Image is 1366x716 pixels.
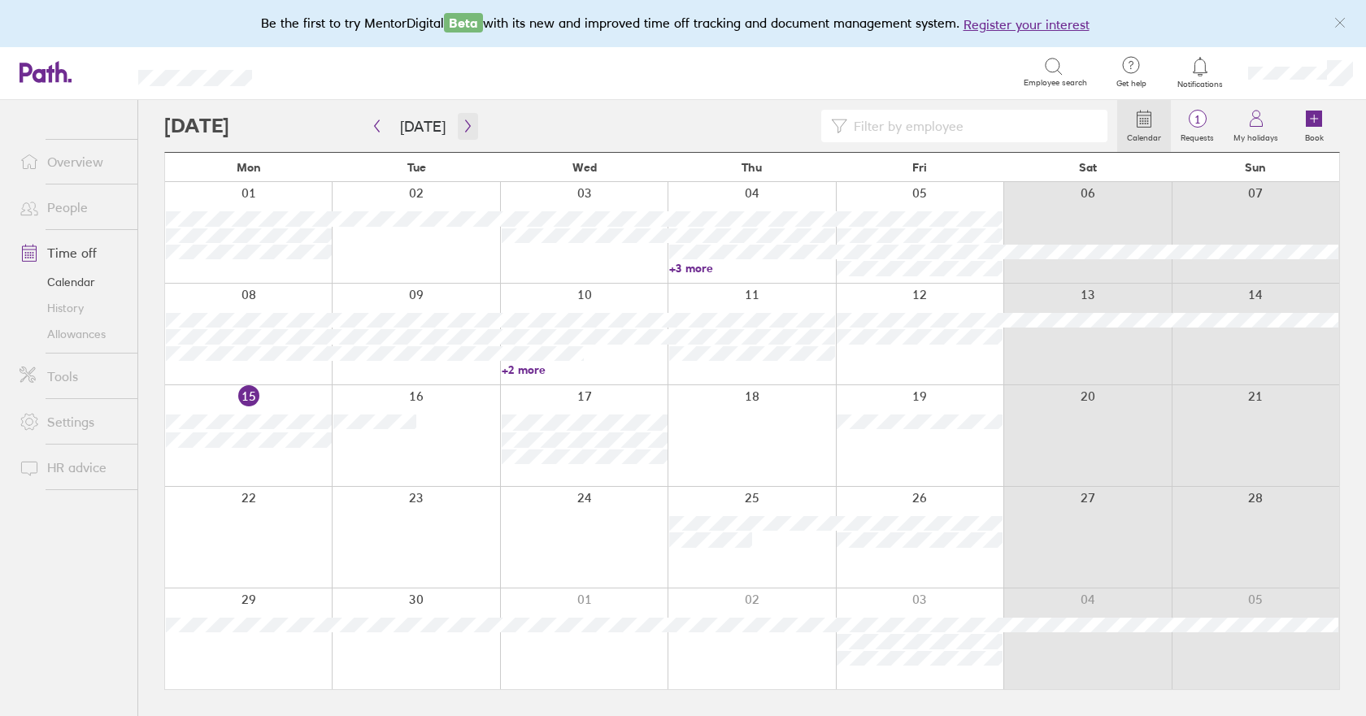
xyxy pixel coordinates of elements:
[572,161,597,174] span: Wed
[7,451,137,484] a: HR advice
[912,161,927,174] span: Fri
[847,111,1098,141] input: Filter by employee
[1117,100,1171,152] a: Calendar
[7,236,137,269] a: Time off
[1174,55,1227,89] a: Notifications
[7,360,137,393] a: Tools
[7,269,137,295] a: Calendar
[502,362,668,377] a: +2 more
[1117,128,1171,143] label: Calendar
[742,161,762,174] span: Thu
[1174,80,1227,89] span: Notifications
[1079,161,1097,174] span: Sat
[1105,79,1158,89] span: Get help
[1245,161,1266,174] span: Sun
[669,261,835,276] a: +3 more
[407,161,426,174] span: Tue
[444,13,483,33] span: Beta
[1171,113,1224,126] span: 1
[7,295,137,321] a: History
[7,145,137,178] a: Overview
[261,13,1106,34] div: Be the first to try MentorDigital with its new and improved time off tracking and document manage...
[1224,128,1288,143] label: My holidays
[387,113,459,140] button: [DATE]
[7,321,137,347] a: Allowances
[7,406,137,438] a: Settings
[296,64,337,79] div: Search
[1224,100,1288,152] a: My holidays
[7,191,137,223] a: People
[964,15,1090,34] button: Register your interest
[1024,78,1087,88] span: Employee search
[1295,128,1333,143] label: Book
[1171,100,1224,152] a: 1Requests
[1288,100,1340,152] a: Book
[237,161,261,174] span: Mon
[1171,128,1224,143] label: Requests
